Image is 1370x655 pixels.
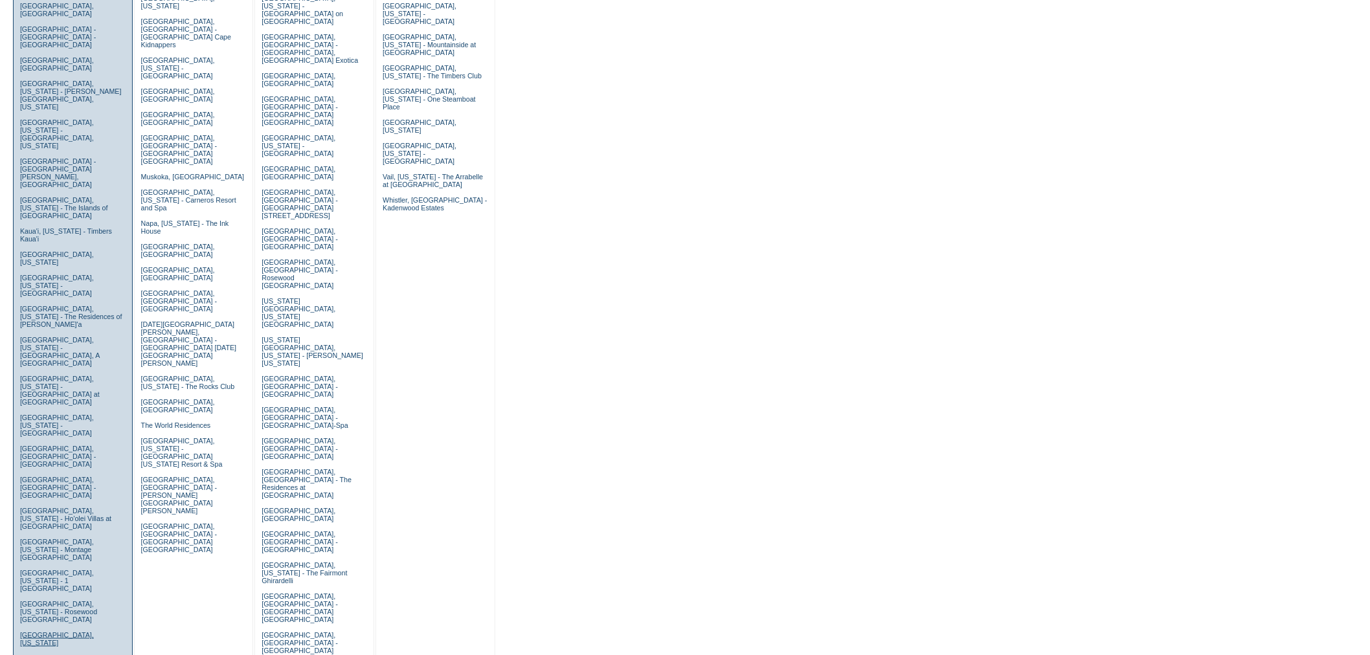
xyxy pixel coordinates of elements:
a: [GEOGRAPHIC_DATA], [GEOGRAPHIC_DATA] - [GEOGRAPHIC_DATA] Cape Kidnappers [141,17,231,49]
a: [GEOGRAPHIC_DATA], [US_STATE] - Mountainside at [GEOGRAPHIC_DATA] [383,33,476,56]
a: Muskoka, [GEOGRAPHIC_DATA] [141,173,244,181]
a: [GEOGRAPHIC_DATA], [GEOGRAPHIC_DATA] - [GEOGRAPHIC_DATA] [20,476,96,499]
a: [GEOGRAPHIC_DATA], [US_STATE] - The Rocks Club [141,375,235,390]
a: [GEOGRAPHIC_DATA], [US_STATE] - [GEOGRAPHIC_DATA], A [GEOGRAPHIC_DATA] [20,336,100,367]
a: Kaua'i, [US_STATE] - Timbers Kaua'i [20,227,112,243]
a: [GEOGRAPHIC_DATA], [GEOGRAPHIC_DATA] [20,56,94,72]
a: The World Residences [141,421,211,429]
a: [GEOGRAPHIC_DATA] - [GEOGRAPHIC_DATA][PERSON_NAME], [GEOGRAPHIC_DATA] [20,157,96,188]
a: [GEOGRAPHIC_DATA], [GEOGRAPHIC_DATA] - [GEOGRAPHIC_DATA][STREET_ADDRESS] [262,188,337,219]
a: [GEOGRAPHIC_DATA], [US_STATE] - [GEOGRAPHIC_DATA] [383,2,456,25]
a: [GEOGRAPHIC_DATA], [GEOGRAPHIC_DATA] - [GEOGRAPHIC_DATA] [262,530,337,553]
a: [GEOGRAPHIC_DATA], [GEOGRAPHIC_DATA] [141,266,215,282]
a: [GEOGRAPHIC_DATA], [US_STATE] - [GEOGRAPHIC_DATA] [20,414,94,437]
a: Napa, [US_STATE] - The Ink House [141,219,229,235]
a: [GEOGRAPHIC_DATA], [GEOGRAPHIC_DATA] [262,507,335,522]
a: [GEOGRAPHIC_DATA], [US_STATE] - The Islands of [GEOGRAPHIC_DATA] [20,196,108,219]
a: [GEOGRAPHIC_DATA], [GEOGRAPHIC_DATA] - [GEOGRAPHIC_DATA] [262,227,337,250]
a: [DATE][GEOGRAPHIC_DATA][PERSON_NAME], [GEOGRAPHIC_DATA] - [GEOGRAPHIC_DATA] [DATE][GEOGRAPHIC_DAT... [141,320,236,367]
a: [GEOGRAPHIC_DATA], [US_STATE] [20,250,94,266]
a: [GEOGRAPHIC_DATA], [US_STATE] - [GEOGRAPHIC_DATA] [383,142,456,165]
a: [GEOGRAPHIC_DATA], [US_STATE] [383,118,456,134]
a: [GEOGRAPHIC_DATA], [GEOGRAPHIC_DATA] [20,2,94,17]
a: [GEOGRAPHIC_DATA], [US_STATE] - [GEOGRAPHIC_DATA] [20,274,94,297]
a: [GEOGRAPHIC_DATA], [US_STATE] [20,631,94,647]
a: [GEOGRAPHIC_DATA], [GEOGRAPHIC_DATA] [262,165,335,181]
a: [GEOGRAPHIC_DATA], [GEOGRAPHIC_DATA] - [PERSON_NAME][GEOGRAPHIC_DATA][PERSON_NAME] [141,476,217,515]
a: Vail, [US_STATE] - The Arrabelle at [GEOGRAPHIC_DATA] [383,173,483,188]
a: [GEOGRAPHIC_DATA], [GEOGRAPHIC_DATA] - [GEOGRAPHIC_DATA], [GEOGRAPHIC_DATA] Exotica [262,33,358,64]
a: [GEOGRAPHIC_DATA], [US_STATE] - The Timbers Club [383,64,482,80]
a: [GEOGRAPHIC_DATA], [US_STATE] - Rosewood [GEOGRAPHIC_DATA] [20,600,97,623]
a: [GEOGRAPHIC_DATA], [GEOGRAPHIC_DATA] - [GEOGRAPHIC_DATA] [GEOGRAPHIC_DATA] [141,134,217,165]
a: [GEOGRAPHIC_DATA], [US_STATE] - Carneros Resort and Spa [141,188,236,212]
a: [GEOGRAPHIC_DATA], [GEOGRAPHIC_DATA] - [GEOGRAPHIC_DATA] [262,437,337,460]
a: [GEOGRAPHIC_DATA], [US_STATE] - 1 [GEOGRAPHIC_DATA] [20,569,94,592]
a: [GEOGRAPHIC_DATA], [GEOGRAPHIC_DATA] - [GEOGRAPHIC_DATA] [GEOGRAPHIC_DATA] [141,522,217,553]
a: [GEOGRAPHIC_DATA], [GEOGRAPHIC_DATA] - [GEOGRAPHIC_DATA]-Spa [262,406,348,429]
a: [GEOGRAPHIC_DATA], [GEOGRAPHIC_DATA] - [GEOGRAPHIC_DATA] [141,289,217,313]
a: [GEOGRAPHIC_DATA], [US_STATE] - Ho'olei Villas at [GEOGRAPHIC_DATA] [20,507,111,530]
a: [GEOGRAPHIC_DATA], [GEOGRAPHIC_DATA] [141,243,215,258]
a: [GEOGRAPHIC_DATA], [US_STATE] - One Steamboat Place [383,87,476,111]
a: [GEOGRAPHIC_DATA], [US_STATE] - [GEOGRAPHIC_DATA] at [GEOGRAPHIC_DATA] [20,375,100,406]
a: [GEOGRAPHIC_DATA], [US_STATE] - Montage [GEOGRAPHIC_DATA] [20,538,94,561]
a: [GEOGRAPHIC_DATA], [US_STATE] - The Fairmont Ghirardelli [262,561,347,584]
a: [GEOGRAPHIC_DATA], [US_STATE] - [PERSON_NAME][GEOGRAPHIC_DATA], [US_STATE] [20,80,122,111]
a: [GEOGRAPHIC_DATA], [GEOGRAPHIC_DATA] [141,398,215,414]
a: [GEOGRAPHIC_DATA], [GEOGRAPHIC_DATA] [262,72,335,87]
a: [US_STATE][GEOGRAPHIC_DATA], [US_STATE] - [PERSON_NAME] [US_STATE] [262,336,363,367]
a: [GEOGRAPHIC_DATA], [US_STATE] - [GEOGRAPHIC_DATA] [141,56,215,80]
a: [GEOGRAPHIC_DATA], [GEOGRAPHIC_DATA] - The Residences at [GEOGRAPHIC_DATA] [262,468,352,499]
a: [GEOGRAPHIC_DATA], [GEOGRAPHIC_DATA] [141,87,215,103]
a: Whistler, [GEOGRAPHIC_DATA] - Kadenwood Estates [383,196,487,212]
a: [GEOGRAPHIC_DATA] - [GEOGRAPHIC_DATA] - [GEOGRAPHIC_DATA] [20,25,96,49]
a: [GEOGRAPHIC_DATA], [US_STATE] - [GEOGRAPHIC_DATA], [US_STATE] [20,118,94,150]
a: [GEOGRAPHIC_DATA], [GEOGRAPHIC_DATA] - [GEOGRAPHIC_DATA] [GEOGRAPHIC_DATA] [262,592,337,623]
a: [GEOGRAPHIC_DATA], [GEOGRAPHIC_DATA] - Rosewood [GEOGRAPHIC_DATA] [262,258,337,289]
a: [GEOGRAPHIC_DATA], [GEOGRAPHIC_DATA] - [GEOGRAPHIC_DATA] [262,375,337,398]
a: [GEOGRAPHIC_DATA], [GEOGRAPHIC_DATA] - [GEOGRAPHIC_DATA] [20,445,96,468]
a: [GEOGRAPHIC_DATA], [US_STATE] - The Residences of [PERSON_NAME]'a [20,305,122,328]
a: [GEOGRAPHIC_DATA], [GEOGRAPHIC_DATA] [141,111,215,126]
a: [GEOGRAPHIC_DATA], [US_STATE] - [GEOGRAPHIC_DATA] [262,134,335,157]
a: [GEOGRAPHIC_DATA], [US_STATE] - [GEOGRAPHIC_DATA] [US_STATE] Resort & Spa [141,437,223,468]
a: [US_STATE][GEOGRAPHIC_DATA], [US_STATE][GEOGRAPHIC_DATA] [262,297,335,328]
a: [GEOGRAPHIC_DATA], [GEOGRAPHIC_DATA] - [GEOGRAPHIC_DATA] [GEOGRAPHIC_DATA] [262,95,337,126]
